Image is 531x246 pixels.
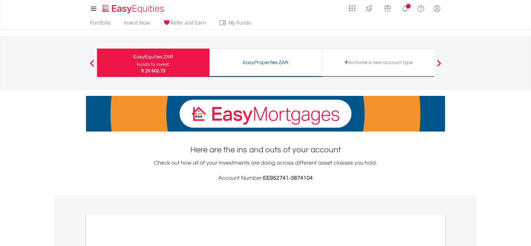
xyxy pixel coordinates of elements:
img: EasyEquities_Logo.png [101,4,167,14]
a: Vouchers [378,2,397,13]
h1: Here are the ins and outs of your account [86,144,445,155]
div: EasyEquities ZAR [101,52,206,61]
div: Activate a new account type [326,58,431,67]
img: grid-menu-icon.svg [349,5,356,12]
span: EE952741-3874104 [263,175,313,181]
a: Home page [100,2,167,14]
span: My Funds [219,19,260,27]
a: Invest Now [121,20,152,29]
img: thrive-v2.svg [364,3,374,13]
a: Portfolio [88,20,113,29]
span: Refer and Earn [171,19,206,26]
div: Check out how all of your investments are doing across different asset classes you hold. [86,159,445,183]
a: AppsGrid [345,2,360,12]
a: Notifications [397,2,413,14]
h3: Account Number: [86,174,445,183]
img: EasyMortage Promotion Banner [86,96,445,132]
span: R 20 602.73 [141,67,165,73]
div: Funds to invest: [137,61,170,67]
img: vouchers-v2.svg [382,3,393,13]
a: Refer and Earn [160,20,208,29]
a: My Profile [429,2,445,15]
a: FAQ's and Support [413,2,429,14]
div: EasyProperties ZAR [213,58,318,67]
